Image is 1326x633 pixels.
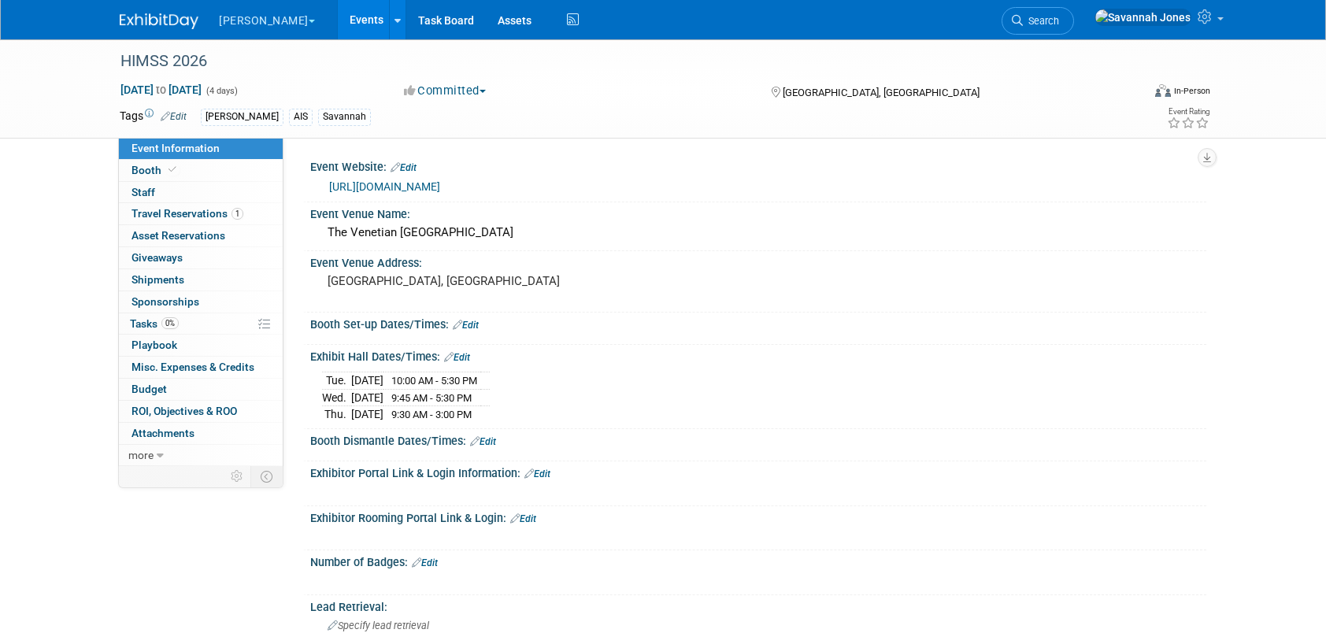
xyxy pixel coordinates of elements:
a: Staff [119,182,283,203]
span: Tasks [130,317,179,330]
div: Event Website: [310,155,1206,176]
a: Edit [453,320,479,331]
a: Edit [391,162,417,173]
pre: [GEOGRAPHIC_DATA], [GEOGRAPHIC_DATA] [328,274,666,288]
div: Booth Set-up Dates/Times: [310,313,1206,333]
img: Savannah Jones [1095,9,1191,26]
a: Attachments [119,423,283,444]
div: Exhibitor Rooming Portal Link & Login: [310,506,1206,527]
span: Attachments [131,427,194,439]
span: ROI, Objectives & ROO [131,405,237,417]
div: Number of Badges: [310,550,1206,571]
td: Tags [120,108,187,126]
div: In-Person [1173,85,1210,97]
a: Travel Reservations1 [119,203,283,224]
a: Edit [161,111,187,122]
a: Misc. Expenses & Credits [119,357,283,378]
img: Format-Inperson.png [1155,84,1171,97]
div: Event Venue Name: [310,202,1206,222]
a: Search [1002,7,1074,35]
td: [DATE] [351,372,383,389]
span: Specify lead retrieval [328,620,429,631]
div: AIS [289,109,313,125]
a: Shipments [119,269,283,291]
img: ExhibitDay [120,13,198,29]
div: Lead Retrieval: [310,595,1206,615]
span: 9:30 AM - 3:00 PM [391,409,472,420]
td: [DATE] [351,389,383,406]
span: [DATE] [DATE] [120,83,202,97]
a: Edit [470,436,496,447]
span: Giveaways [131,251,183,264]
span: 1 [231,208,243,220]
div: HIMSS 2026 [115,47,1117,76]
a: Edit [524,468,550,479]
a: ROI, Objectives & ROO [119,401,283,422]
div: Event Rating [1167,108,1209,116]
span: to [154,83,169,96]
a: Edit [444,352,470,363]
a: [URL][DOMAIN_NAME] [329,180,440,193]
button: Committed [398,83,492,99]
span: [GEOGRAPHIC_DATA], [GEOGRAPHIC_DATA] [783,87,980,98]
td: Wed. [322,389,351,406]
span: Budget [131,383,167,395]
a: Playbook [119,335,283,356]
a: Asset Reservations [119,225,283,246]
span: Event Information [131,142,220,154]
span: Sponsorships [131,295,199,308]
a: Giveaways [119,247,283,268]
span: 9:45 AM - 5:30 PM [391,392,472,404]
a: Sponsorships [119,291,283,313]
span: 10:00 AM - 5:30 PM [391,375,477,387]
div: [PERSON_NAME] [201,109,283,125]
td: Thu. [322,406,351,423]
span: Playbook [131,339,177,351]
td: Personalize Event Tab Strip [224,466,251,487]
span: Asset Reservations [131,229,225,242]
span: Staff [131,186,155,198]
span: (4 days) [205,86,238,96]
td: [DATE] [351,406,383,423]
span: Search [1023,15,1059,27]
div: The Venetian [GEOGRAPHIC_DATA] [322,220,1195,245]
a: Booth [119,160,283,181]
td: Tue. [322,372,351,389]
div: Savannah [318,109,371,125]
div: Exhibit Hall Dates/Times: [310,345,1206,365]
i: Booth reservation complete [169,165,176,174]
div: Booth Dismantle Dates/Times: [310,429,1206,450]
span: Misc. Expenses & Credits [131,361,254,373]
span: more [128,449,154,461]
a: Edit [510,513,536,524]
span: Booth [131,164,180,176]
div: Exhibitor Portal Link & Login Information: [310,461,1206,482]
a: Event Information [119,138,283,159]
a: Edit [412,557,438,568]
span: 0% [161,317,179,329]
span: Travel Reservations [131,207,243,220]
td: Toggle Event Tabs [251,466,283,487]
a: more [119,445,283,466]
span: Shipments [131,273,184,286]
a: Tasks0% [119,313,283,335]
a: Budget [119,379,283,400]
div: Event Venue Address: [310,251,1206,271]
div: Event Format [1048,82,1210,105]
